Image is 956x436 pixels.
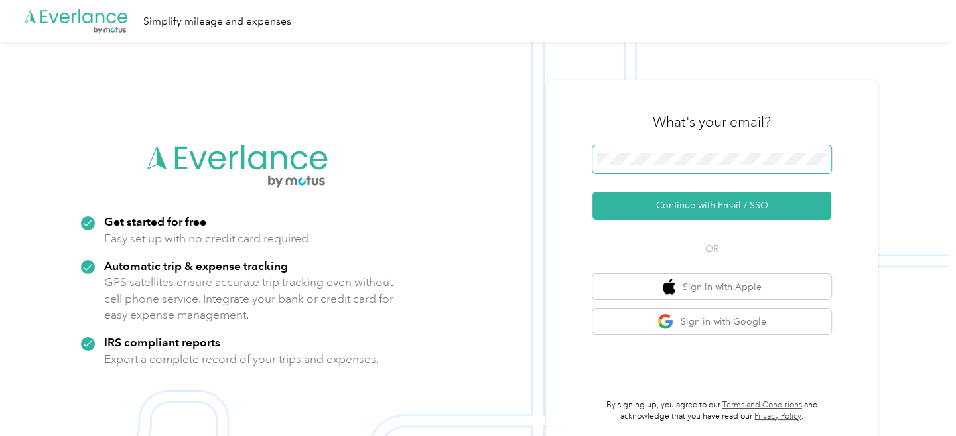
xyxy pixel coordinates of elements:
[104,230,308,247] p: Easy set up with no credit card required
[104,274,394,323] p: GPS satellites ensure accurate trip tracking even without cell phone service. Integrate your bank...
[104,335,220,349] strong: IRS compliant reports
[592,192,831,220] button: Continue with Email / SSO
[689,242,735,255] span: OR
[104,214,206,228] strong: Get started for free
[754,411,801,421] a: Privacy Policy
[653,113,771,131] h3: What's your email?
[663,279,676,295] img: apple logo
[592,309,831,334] button: google logoSign in with Google
[592,400,831,423] p: By signing up, you agree to our and acknowledge that you have read our .
[722,400,802,410] a: Terms and Conditions
[104,351,379,368] p: Export a complete record of your trips and expenses.
[657,313,674,330] img: google logo
[143,13,291,30] div: Simplify mileage and expenses
[104,259,288,273] strong: Automatic trip & expense tracking
[592,274,831,300] button: apple logoSign in with Apple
